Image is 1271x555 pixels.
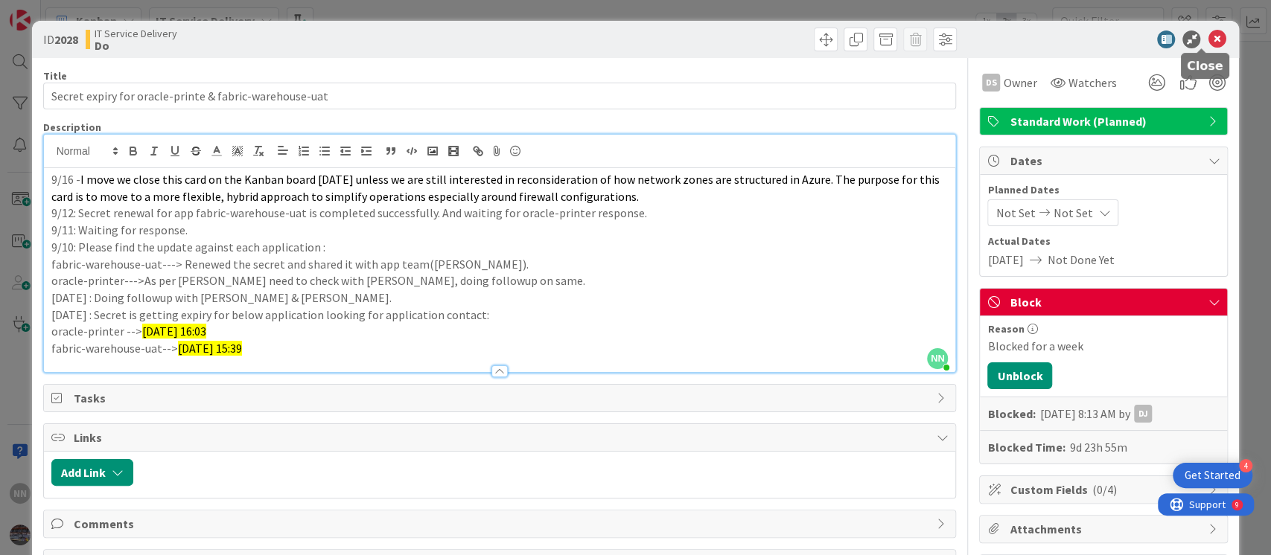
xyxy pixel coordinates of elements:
[51,239,949,256] p: 9/10: Please find the update against each application :
[43,121,101,134] span: Description
[1134,405,1152,423] div: DJ
[1187,59,1223,73] h5: Close
[95,39,177,51] b: Do
[51,459,133,486] button: Add Link
[987,324,1024,334] span: Reason
[1068,74,1116,92] span: Watchers
[51,323,949,340] p: oracle-printer -->
[1010,293,1200,311] span: Block
[987,438,1065,456] b: Blocked Time:
[43,83,957,109] input: type card name here...
[51,222,949,239] p: 9/11: Waiting for response.
[142,324,206,339] span: [DATE] 16:03
[982,74,1000,92] div: DS
[51,289,949,307] p: [DATE] : Doing followup with [PERSON_NAME] & [PERSON_NAME].
[1010,112,1200,130] span: Standard Work (Planned)
[987,362,1052,389] button: Unblock
[51,272,949,289] p: oracle-printer--->As per [PERSON_NAME] need to check with [PERSON_NAME], doing followup on same.
[987,251,1023,269] span: [DATE]
[1185,468,1240,483] div: Get Started
[31,2,68,20] span: Support
[987,337,1220,355] div: Blocked for a week
[51,172,942,204] span: I move we close this card on the Kanban board [DATE] unless we are still interested in reconsider...
[1010,481,1200,498] span: Custom Fields
[927,348,948,369] span: NN
[74,515,929,533] span: Comments
[51,340,949,357] p: fabric-warehouse-uat-->
[1010,152,1200,170] span: Dates
[1053,204,1092,222] span: Not Set
[1092,482,1116,497] span: ( 0/4 )
[51,171,949,205] p: 9/16 -
[1039,405,1152,423] div: [DATE] 8:13 AM by
[1003,74,1036,92] span: Owner
[1010,520,1200,538] span: Attachments
[74,429,929,446] span: Links
[43,69,67,83] label: Title
[43,31,78,48] span: ID
[51,307,949,324] p: [DATE] : Secret is getting expiry for below application looking for application contact:
[987,405,1035,423] b: Blocked:
[51,256,949,273] p: fabric-warehouse-uat---> Renewed the secret and shared it with app team([PERSON_NAME]).
[1069,438,1127,456] div: 9d 23h 55m
[1239,459,1252,472] div: 4
[54,32,78,47] b: 2028
[987,182,1220,198] span: Planned Dates
[74,389,929,407] span: Tasks
[51,205,949,222] p: 9/12: Secret renewal for app fabric-warehouse-uat is completed successfully. And waiting for orac...
[987,234,1220,249] span: Actual Dates
[77,6,81,18] div: 9
[178,341,242,356] span: [DATE] 15:39
[996,204,1035,222] span: Not Set
[1173,463,1252,488] div: Open Get Started checklist, remaining modules: 4
[1047,251,1114,269] span: Not Done Yet
[95,28,177,39] span: IT Service Delivery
